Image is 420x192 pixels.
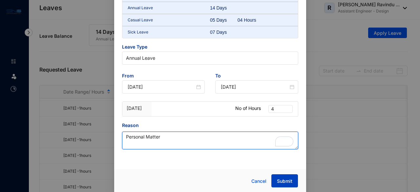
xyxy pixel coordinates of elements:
p: [DATE] [127,105,147,112]
span: From [122,73,205,80]
div: 07 Days [210,29,238,35]
div: 04 Hours [238,17,265,23]
span: Cancel [251,178,266,185]
span: Annual Leave [126,53,294,63]
input: End Date [221,83,288,91]
div: 14 Days [210,5,238,11]
p: Casual Leave [128,17,210,23]
label: Reason [122,122,143,129]
p: No of Hours [235,105,261,112]
div: 05 Days [210,17,238,23]
span: Leave Type [122,44,298,52]
button: Cancel [246,175,271,188]
span: Submit [277,178,292,184]
span: To [215,73,298,80]
p: Sick Leave [128,29,210,35]
p: Annual Leave [128,5,210,11]
button: Submit [271,174,298,187]
span: 4 [271,105,290,113]
input: Start Date [128,83,195,91]
textarea: To enrich screen reader interactions, please activate Accessibility in Grammarly extension settings [122,132,298,149]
